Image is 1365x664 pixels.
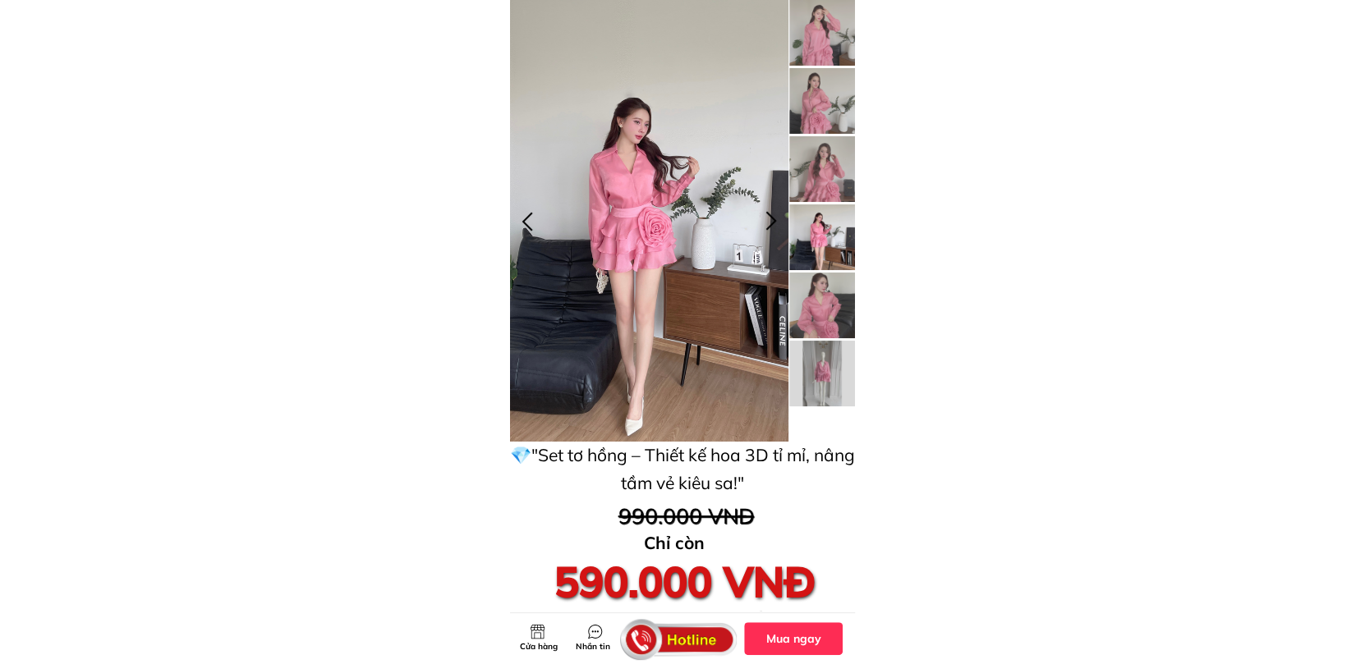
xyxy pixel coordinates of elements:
[744,622,843,655] p: Mua ngay
[501,624,576,653] a: Cửa hàng
[510,442,855,524] div: 💎"Set tơ hồng – Thiết kế hoa 3D tỉ mỉ, nâng tầm vẻ kiêu sa!"
[556,620,631,653] a: Nhắn tin
[592,529,756,557] h3: Chỉ còn
[486,548,884,614] div: 590.000 VNĐ
[494,499,879,533] div: 990.000 VNĐ
[556,640,631,653] div: Nhắn tin
[501,640,576,653] div: Cửa hàng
